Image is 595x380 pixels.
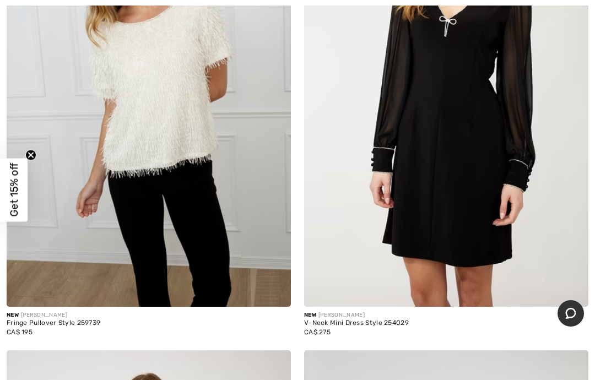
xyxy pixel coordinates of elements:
iframe: Opens a widget where you can chat to one of our agents [558,300,584,328]
span: New [304,312,316,318]
div: [PERSON_NAME] [304,311,588,319]
span: CA$ 275 [304,328,331,336]
div: [PERSON_NAME] [7,311,291,319]
div: Fringe Pullover Style 259739 [7,319,291,327]
span: CA$ 195 [7,328,33,336]
div: V-Neck Mini Dress Style 254029 [304,319,588,327]
button: Close teaser [25,150,36,161]
span: New [7,312,19,318]
span: Get 15% off [8,163,20,217]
